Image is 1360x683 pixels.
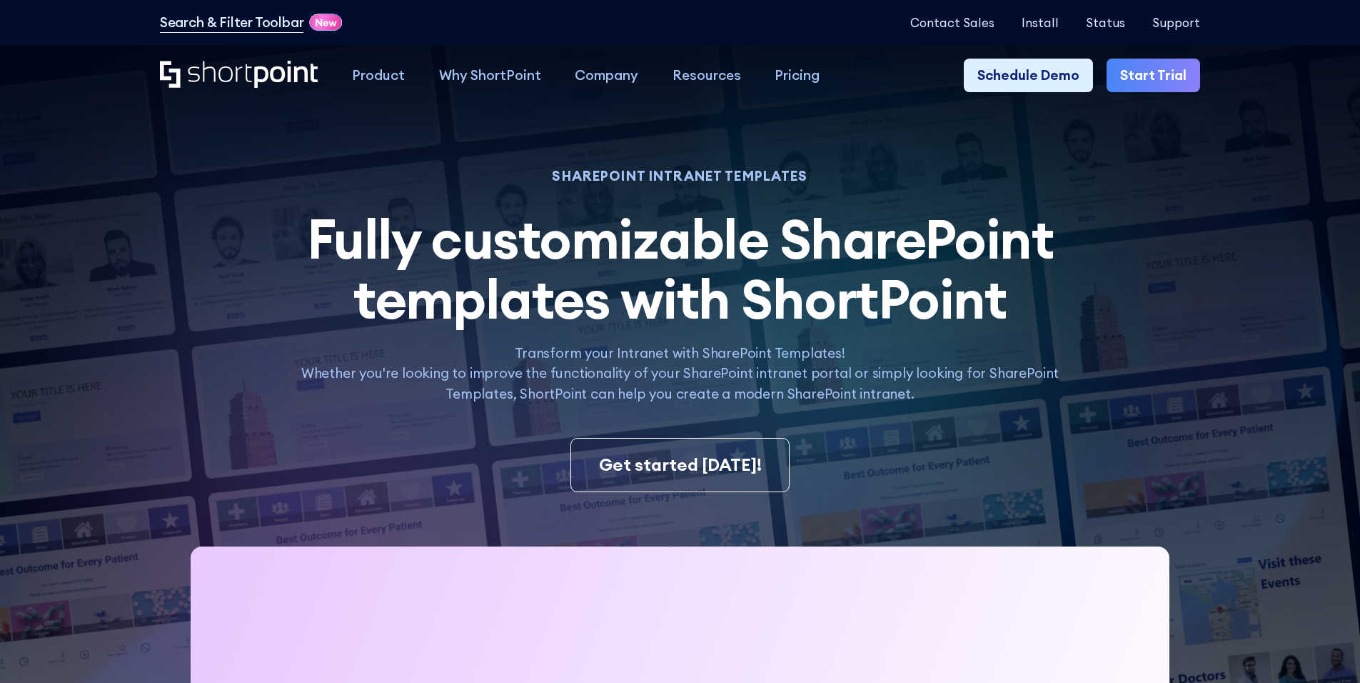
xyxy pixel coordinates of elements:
[352,65,405,86] div: Product
[160,12,304,33] a: Search & Filter Toolbar
[307,204,1054,333] span: Fully customizable SharePoint templates with ShortPoint
[1022,16,1059,29] a: Install
[160,61,318,90] a: Home
[575,65,638,86] div: Company
[655,59,758,93] a: Resources
[775,65,820,86] div: Pricing
[439,65,541,86] div: Why ShortPoint
[910,16,994,29] a: Contact Sales
[599,452,762,478] div: Get started [DATE]!
[1107,59,1200,93] a: Start Trial
[558,59,655,93] a: Company
[282,343,1077,404] p: Transform your Intranet with SharePoint Templates! Whether you're looking to improve the function...
[570,438,789,492] a: Get started [DATE]!
[758,59,837,93] a: Pricing
[282,170,1077,182] h1: SHAREPOINT INTRANET TEMPLATES
[1289,614,1360,683] iframe: Chat Widget
[1152,16,1200,29] a: Support
[422,59,558,93] a: Why ShortPoint
[964,59,1093,93] a: Schedule Demo
[673,65,741,86] div: Resources
[1086,16,1125,29] a: Status
[335,59,422,93] a: Product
